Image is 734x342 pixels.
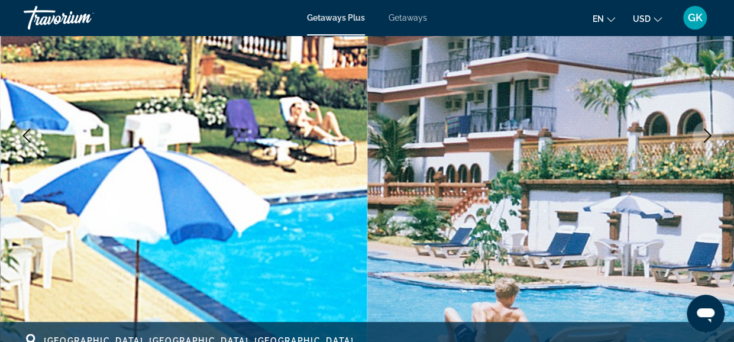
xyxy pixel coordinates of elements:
button: Next image [693,121,722,150]
button: Previous image [12,121,41,150]
a: Getaways [389,13,427,22]
span: en [593,14,604,24]
a: Getaways Plus [307,13,365,22]
a: Travorium [24,2,142,33]
button: Change currency [633,10,662,27]
button: User Menu [680,5,710,30]
span: GK [688,12,703,24]
iframe: Кнопка запуска окна обмена сообщениями [687,295,725,333]
button: Change language [593,10,615,27]
span: USD [633,14,651,24]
